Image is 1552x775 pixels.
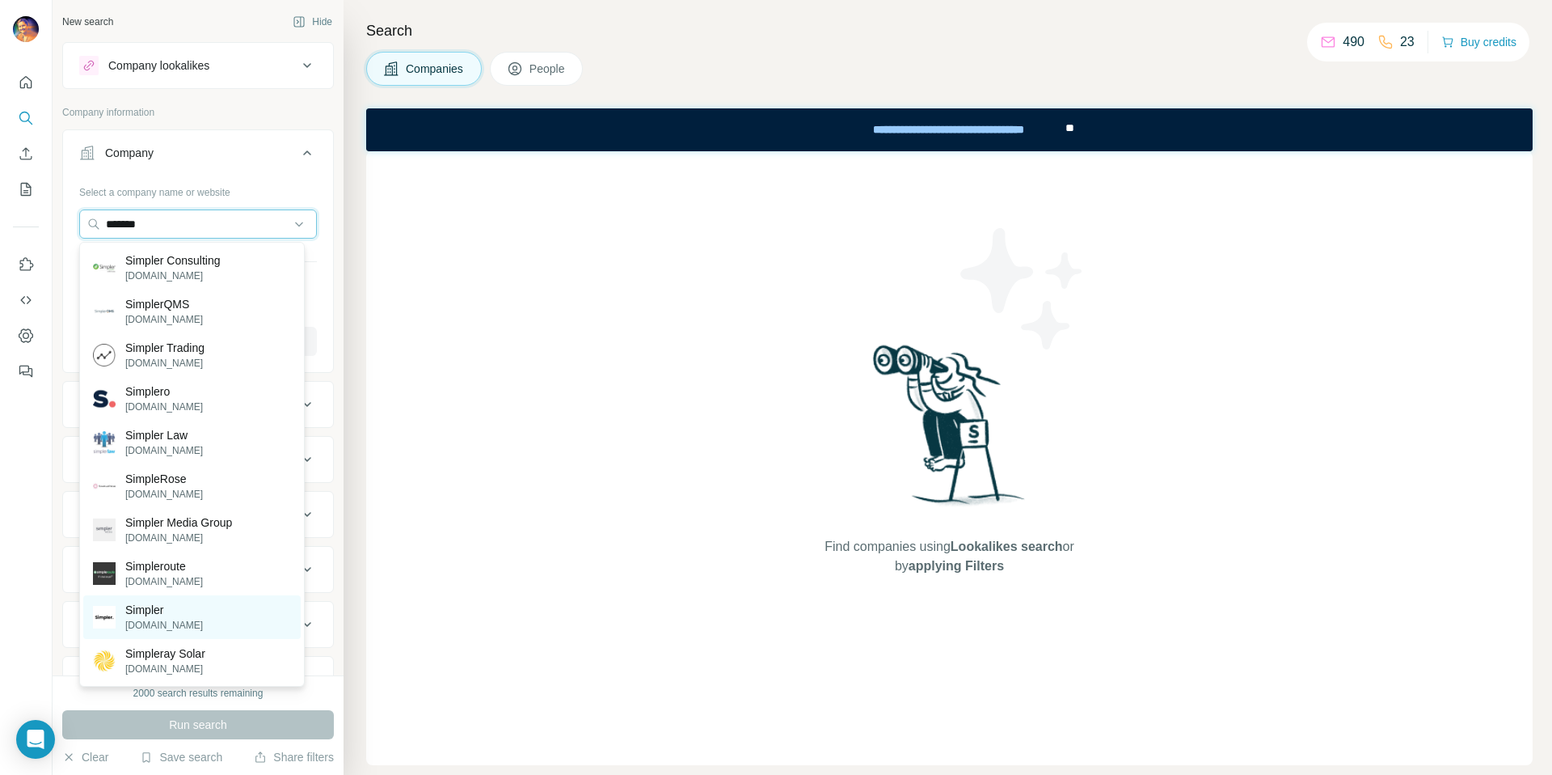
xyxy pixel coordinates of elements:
[125,400,203,414] p: [DOMAIN_NAME]
[93,519,116,541] img: Simpler Media Group
[13,250,39,279] button: Use Surfe on LinkedIn
[105,145,154,161] div: Company
[62,749,108,765] button: Clear
[93,256,116,279] img: Simpler Consulting
[1400,32,1415,52] p: 23
[13,68,39,97] button: Quick start
[63,385,333,424] button: Industry
[13,139,39,168] button: Enrich CSV
[125,356,205,371] p: [DOMAIN_NAME]
[125,252,221,269] p: Simpler Consulting
[93,300,116,323] img: SimplerQMS
[63,46,333,85] button: Company lookalikes
[13,104,39,133] button: Search
[866,341,1034,521] img: Surfe Illustration - Woman searching with binoculars
[93,606,116,629] img: Simpler
[63,660,333,699] button: Keywords
[909,559,1004,573] span: applying Filters
[13,321,39,350] button: Dashboard
[281,10,344,34] button: Hide
[820,537,1078,576] span: Find companies using or by
[93,475,116,498] img: SimpleRose
[13,16,39,42] img: Avatar
[16,720,55,759] div: Open Intercom Messenger
[93,650,116,672] img: Simpleray Solar
[125,574,203,589] p: [DOMAIN_NAME]
[133,686,264,701] div: 2000 search results remaining
[951,540,1063,553] span: Lookalikes search
[125,427,203,443] p: Simpler Law
[125,618,203,633] p: [DOMAIN_NAME]
[13,357,39,386] button: Feedback
[62,105,334,120] p: Company information
[366,19,1533,42] h4: Search
[125,296,203,312] p: SimplerQMS
[13,286,39,315] button: Use Surfe API
[125,312,203,327] p: [DOMAIN_NAME]
[63,605,333,644] button: Technologies
[63,495,333,534] button: Annual revenue ($)
[366,108,1533,151] iframe: Banner
[93,562,116,585] img: Simpleroute
[125,340,205,356] p: Simpler Trading
[140,749,222,765] button: Save search
[125,558,203,574] p: Simpleroute
[93,387,116,410] img: Simplero
[79,179,317,200] div: Select a company name or website
[93,344,116,366] img: Simpler Trading
[62,15,113,29] div: New search
[1343,32,1364,52] p: 490
[254,749,334,765] button: Share filters
[93,431,116,454] img: Simpler Law
[125,646,205,662] p: Simpleray Solar
[950,216,1095,362] img: Surfe Illustration - Stars
[125,269,221,283] p: [DOMAIN_NAME]
[108,57,209,74] div: Company lookalikes
[13,175,39,204] button: My lists
[125,443,203,458] p: [DOMAIN_NAME]
[125,515,232,531] p: Simpler Media Group
[63,440,333,479] button: HQ location
[406,61,465,77] span: Companies
[63,133,333,179] button: Company
[125,487,203,502] p: [DOMAIN_NAME]
[125,471,203,487] p: SimpleRose
[529,61,567,77] span: People
[63,550,333,589] button: Employees (size)
[125,662,205,676] p: [DOMAIN_NAME]
[125,383,203,400] p: Simplero
[125,531,232,545] p: [DOMAIN_NAME]
[125,602,203,618] p: Simpler
[1441,31,1516,53] button: Buy credits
